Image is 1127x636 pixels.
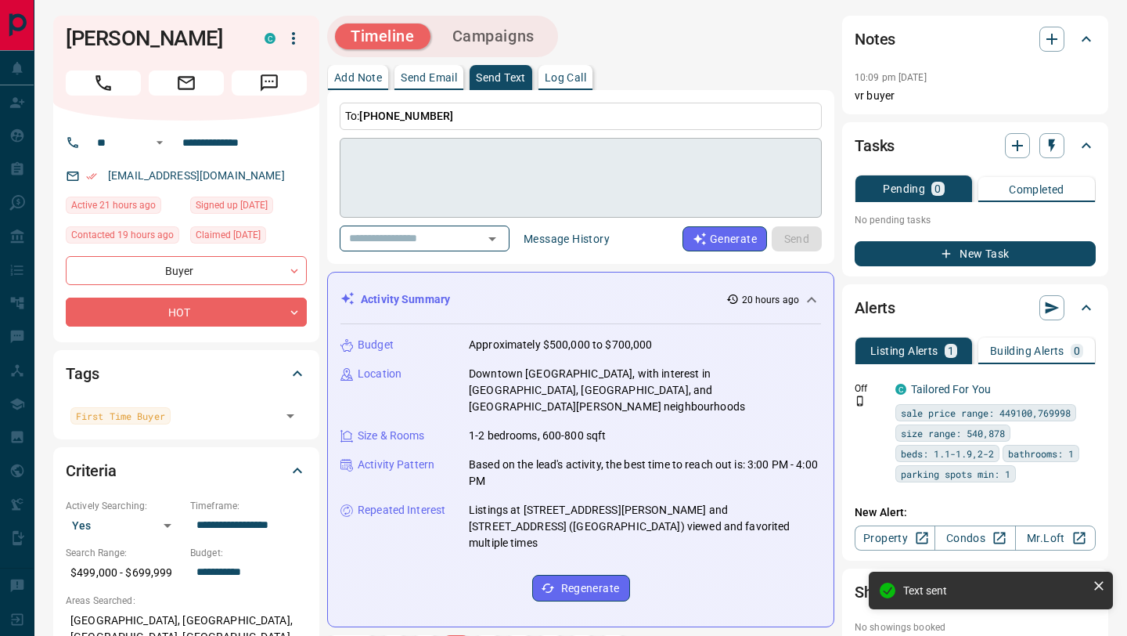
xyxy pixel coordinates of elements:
span: Claimed [DATE] [196,227,261,243]
button: Generate [682,226,767,251]
span: sale price range: 449100,769998 [901,405,1071,421]
p: No showings booked [855,620,1096,634]
p: Off [855,381,886,396]
h2: Tasks [855,133,895,158]
p: Send Email [401,72,457,83]
p: Based on the lead's activity, the best time to reach out is: 3:00 PM - 4:00 PM [469,457,821,490]
div: Sat Sep 13 2025 [190,197,307,219]
p: Downtown [GEOGRAPHIC_DATA], with interest in [GEOGRAPHIC_DATA], [GEOGRAPHIC_DATA], and [GEOGRAPHI... [469,366,821,415]
svg: Email Verified [86,171,97,182]
p: Activity Summary [361,291,450,308]
p: To: [340,103,822,130]
div: Notes [855,20,1096,58]
span: bathrooms: 1 [1008,446,1074,461]
h2: Tags [66,361,99,386]
button: Timeline [335,23,430,49]
div: Showings [855,573,1096,611]
p: $499,000 - $699,999 [66,560,182,586]
h2: Alerts [855,295,895,320]
div: Sat Sep 13 2025 [190,226,307,248]
p: 10:09 pm [DATE] [855,72,927,83]
p: Add Note [334,72,382,83]
span: Active 21 hours ago [71,197,156,213]
div: Alerts [855,289,1096,327]
span: size range: 540,878 [901,425,1005,441]
p: Completed [1009,184,1064,195]
p: Approximately $500,000 to $700,000 [469,337,652,353]
h2: Criteria [66,458,117,483]
span: Email [149,70,224,96]
div: Mon Sep 15 2025 [66,197,182,219]
p: Budget: [190,546,307,560]
h1: [PERSON_NAME] [66,26,241,51]
h2: Notes [855,27,895,52]
span: Call [66,70,141,96]
p: 0 [1074,345,1080,356]
a: [EMAIL_ADDRESS][DOMAIN_NAME] [108,169,285,182]
p: Location [358,366,401,382]
span: Signed up [DATE] [196,197,268,213]
p: 1-2 bedrooms, 600-800 sqft [469,428,606,444]
div: HOT [66,298,307,327]
button: Message History [514,226,619,251]
a: Mr.Loft [1015,526,1096,551]
div: condos.ca [265,33,275,44]
div: Mon Sep 15 2025 [66,226,182,248]
p: 0 [934,183,941,194]
span: [PHONE_NUMBER] [359,110,453,122]
div: Buyer [66,256,307,285]
span: Message [232,70,307,96]
button: Open [150,133,169,152]
svg: Push Notification Only [855,396,866,407]
button: Open [279,405,301,427]
div: Activity Summary20 hours ago [340,285,821,314]
p: Listings at [STREET_ADDRESS][PERSON_NAME] and [STREET_ADDRESS] ([GEOGRAPHIC_DATA]) viewed and fav... [469,502,821,551]
div: condos.ca [895,384,906,395]
span: parking spots min: 1 [901,466,1010,482]
p: Areas Searched: [66,594,307,608]
p: vr buyer [855,88,1096,104]
p: Repeated Interest [358,502,445,519]
p: Send Text [476,72,526,83]
a: Property [855,526,935,551]
p: Log Call [545,72,586,83]
p: Budget [358,337,394,353]
div: Tasks [855,127,1096,164]
p: Activity Pattern [358,457,434,473]
button: Open [481,228,503,250]
p: Timeframe: [190,499,307,513]
span: beds: 1.1-1.9,2-2 [901,446,994,461]
button: Regenerate [532,575,630,602]
button: New Task [855,241,1096,266]
a: Condos [934,526,1015,551]
a: Tailored For You [911,383,991,396]
div: Tags [66,355,307,392]
div: Text sent [903,584,1086,597]
p: No pending tasks [855,208,1096,232]
p: Search Range: [66,546,182,560]
p: 20 hours ago [742,293,799,307]
p: Building Alerts [990,345,1064,356]
p: New Alert: [855,504,1096,521]
p: Pending [883,183,925,194]
div: Criteria [66,452,307,490]
p: Listing Alerts [870,345,938,356]
button: Campaigns [437,23,550,49]
span: First Time Buyer [76,408,165,424]
p: Actively Searching: [66,499,182,513]
h2: Showings [855,580,921,605]
span: Contacted 19 hours ago [71,227,174,243]
p: 1 [948,345,954,356]
p: Size & Rooms [358,428,425,444]
div: Yes [66,513,182,538]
